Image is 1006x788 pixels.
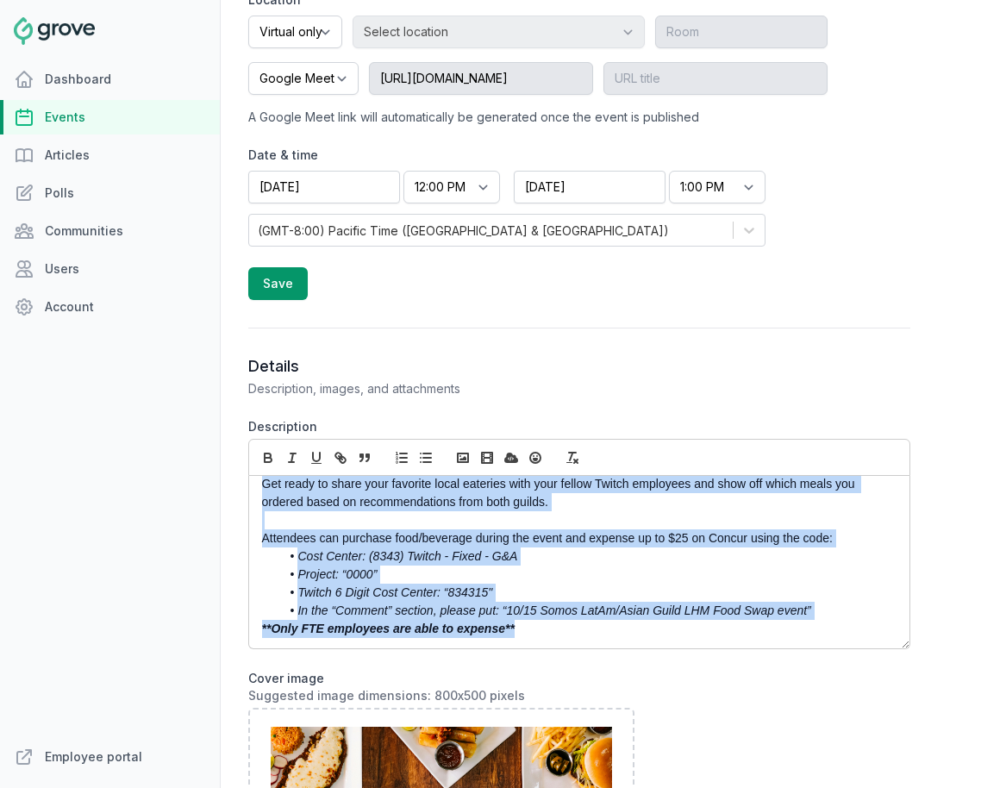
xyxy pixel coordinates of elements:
button: Save [248,267,308,300]
em: Twitch 6 Digit Cost Center: “834315" [297,585,492,599]
label: Cover image [248,670,910,704]
h3: Details [248,356,910,377]
div: (GMT-8:00) Pacific Time ([GEOGRAPHIC_DATA] & [GEOGRAPHIC_DATA]) [258,222,669,240]
em: In the “Comment” section, please put: “10/15 Somos LatAm/Asian Guild LHM Food Swap event” [297,604,810,617]
em: Cost Center: (8343) Twitch - Fixed - G&A [297,549,517,563]
input: Start date [248,171,400,203]
input: Room [655,16,828,48]
img: Grove [14,17,95,45]
p: Get ready to share your favorite local eateries with your fellow Twitch employees and show off wh... [262,475,887,511]
label: Description [248,418,910,435]
input: URL [369,62,593,95]
input: URL title [603,62,828,95]
p: Attendees can purchase food/beverage during the event and expense up to $25 on Concur using the c... [262,529,887,547]
p: Description, images, and attachments [248,380,910,397]
div: A Google Meet link will automatically be generated once the event is published [248,109,828,126]
input: End date [514,171,665,203]
em: Project: “0000” [297,567,377,581]
div: Suggested image dimensions: 800x500 pixels [248,687,910,704]
em: **Only FTE employees are able to expense** [262,622,515,635]
label: Date & time [248,147,765,164]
